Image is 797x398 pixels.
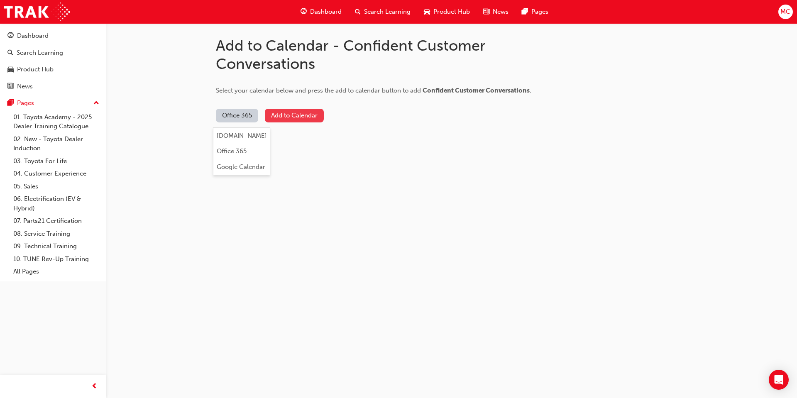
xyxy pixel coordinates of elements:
a: 07. Parts21 Certification [10,215,103,227]
div: Open Intercom Messenger [769,370,789,390]
button: [DOMAIN_NAME] [213,128,270,144]
button: Add to Calendar [265,109,324,122]
span: car-icon [424,7,430,17]
span: Select your calendar below and press the add to calendar button to add . [216,87,531,94]
a: guage-iconDashboard [294,3,348,20]
span: guage-icon [301,7,307,17]
span: pages-icon [7,100,14,107]
button: MC [778,5,793,19]
span: Confident Customer Conversations [423,87,530,94]
div: Dashboard [17,31,49,41]
a: car-iconProduct Hub [417,3,477,20]
button: DashboardSearch LearningProduct HubNews [3,27,103,95]
span: pages-icon [522,7,528,17]
a: 04. Customer Experience [10,167,103,180]
span: Search Learning [364,7,411,17]
a: All Pages [10,265,103,278]
button: Office 365 [216,109,258,122]
span: search-icon [355,7,361,17]
span: search-icon [7,49,13,57]
div: Office 365 [217,147,247,156]
span: news-icon [7,83,14,90]
button: Office 365 [213,144,270,159]
div: Product Hub [17,65,54,74]
button: Pages [3,95,103,111]
div: Google Calendar [217,162,265,172]
a: news-iconNews [477,3,515,20]
h1: Add to Calendar - Confident Customer Conversations [216,37,548,73]
a: Dashboard [3,28,103,44]
a: 01. Toyota Academy - 2025 Dealer Training Catalogue [10,111,103,133]
div: Pages [17,98,34,108]
span: car-icon [7,66,14,73]
div: [DOMAIN_NAME] [217,131,267,141]
span: Dashboard [310,7,342,17]
a: search-iconSearch Learning [348,3,417,20]
a: pages-iconPages [515,3,555,20]
a: News [3,79,103,94]
a: 09. Technical Training [10,240,103,253]
span: prev-icon [91,381,98,392]
a: 06. Electrification (EV & Hybrid) [10,193,103,215]
div: News [17,82,33,91]
img: Trak [4,2,70,21]
span: Product Hub [433,7,470,17]
span: MC [780,7,790,17]
span: News [493,7,509,17]
a: Search Learning [3,45,103,61]
span: guage-icon [7,32,14,40]
button: Google Calendar [213,159,270,175]
div: Search Learning [17,48,63,58]
span: Pages [531,7,548,17]
a: 02. New - Toyota Dealer Induction [10,133,103,155]
span: news-icon [483,7,489,17]
a: 08. Service Training [10,227,103,240]
a: 03. Toyota For Life [10,155,103,168]
a: 10. TUNE Rev-Up Training [10,253,103,266]
span: up-icon [93,98,99,109]
a: 05. Sales [10,180,103,193]
a: Product Hub [3,62,103,77]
